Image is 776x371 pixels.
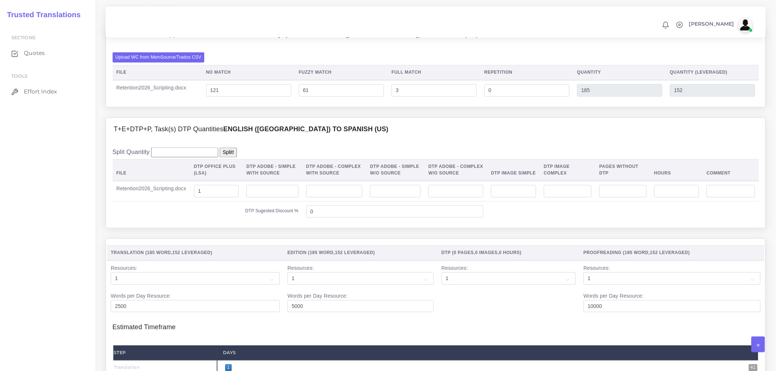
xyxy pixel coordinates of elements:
[190,159,243,181] th: DTP Office Plus (LSA)
[310,250,333,256] span: 185 Word
[540,159,595,181] th: DTP Image Complex
[284,246,438,261] th: Edition ( , )
[106,141,765,228] div: T+E+DTP+P, Task(s) DTP QuantitiesEnglish ([GEOGRAPHIC_DATA]) TO Spanish (US)
[335,250,373,256] span: 152 Leveraged
[113,159,190,181] th: File
[113,148,150,157] label: Split Quantity
[425,159,487,181] th: DTP Adobe - Complex W/O Source
[114,365,140,370] strong: Translation
[223,350,236,356] strong: Days
[438,261,579,316] td: Resources:
[438,246,579,261] th: DTP ( , , )
[147,250,171,256] span: 185 Word
[245,208,299,214] label: DTP Sugested Discount %
[650,250,688,256] span: 152 Leveraged
[454,250,474,256] span: 0 Pages
[295,65,388,80] th: Fuzzy Match
[580,261,765,316] td: Resources: Words per Day Resource:
[596,159,651,181] th: Pages Without DTP
[573,65,666,80] th: Quantity
[11,35,36,40] span: Sections
[480,65,573,80] th: Repetition
[24,49,45,57] span: Quotes
[685,18,755,32] a: [PERSON_NAME]avatar
[2,9,81,21] a: Trusted Translations
[172,250,211,256] span: 152 Leveraged
[499,250,520,256] span: 0 Hours
[366,159,425,181] th: DTP Adobe - Simple W/O Source
[625,250,649,256] span: 185 Word
[113,80,202,101] td: Retention2026_Scripting.docx
[243,159,303,181] th: DTP Adobe - Simple With Source
[6,84,90,99] a: Effort Index
[651,159,703,181] th: Hours
[223,126,388,133] b: English ([GEOGRAPHIC_DATA]) TO Spanish (US)
[114,350,126,356] strong: Step
[666,65,759,80] th: Quantity (Leveraged)
[107,246,284,261] th: Translation ( , )
[106,118,765,142] div: T+E+DTP+P, Task(s) DTP QuantitiesEnglish ([GEOGRAPHIC_DATA]) TO Spanish (US)
[2,10,81,19] h2: Trusted Translations
[113,316,759,332] h4: Estimated Timeframe
[114,126,388,134] h4: T+E+DTP+P, Task(s) DTP Quantities
[475,250,498,256] span: 0 Images
[580,246,765,261] th: Proofreading ( , )
[738,18,753,32] img: avatar
[487,159,540,181] th: DTP Image Simple
[106,46,765,107] div: T+E+DTP+P, Task(s) Translation / Edition / Proofreading QuantitiesEnglish ([GEOGRAPHIC_DATA]) TO ...
[284,261,438,316] td: Resources: Words per Day Resource:
[113,52,205,62] label: Upload WC from MemSource/Trados CSV
[11,73,28,79] span: Tools
[703,159,759,181] th: Comment
[113,65,202,80] th: File
[202,65,295,80] th: No Match
[388,65,480,80] th: Full Match
[220,148,237,158] input: Split!
[113,181,190,202] td: Retention2026_Scripting.docx
[107,261,284,316] td: Resources: Words per Day Resource:
[24,88,57,96] span: Effort Index
[689,21,734,26] span: [PERSON_NAME]
[6,45,90,61] a: Quotes
[302,159,366,181] th: DTP Adobe - Complex With Source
